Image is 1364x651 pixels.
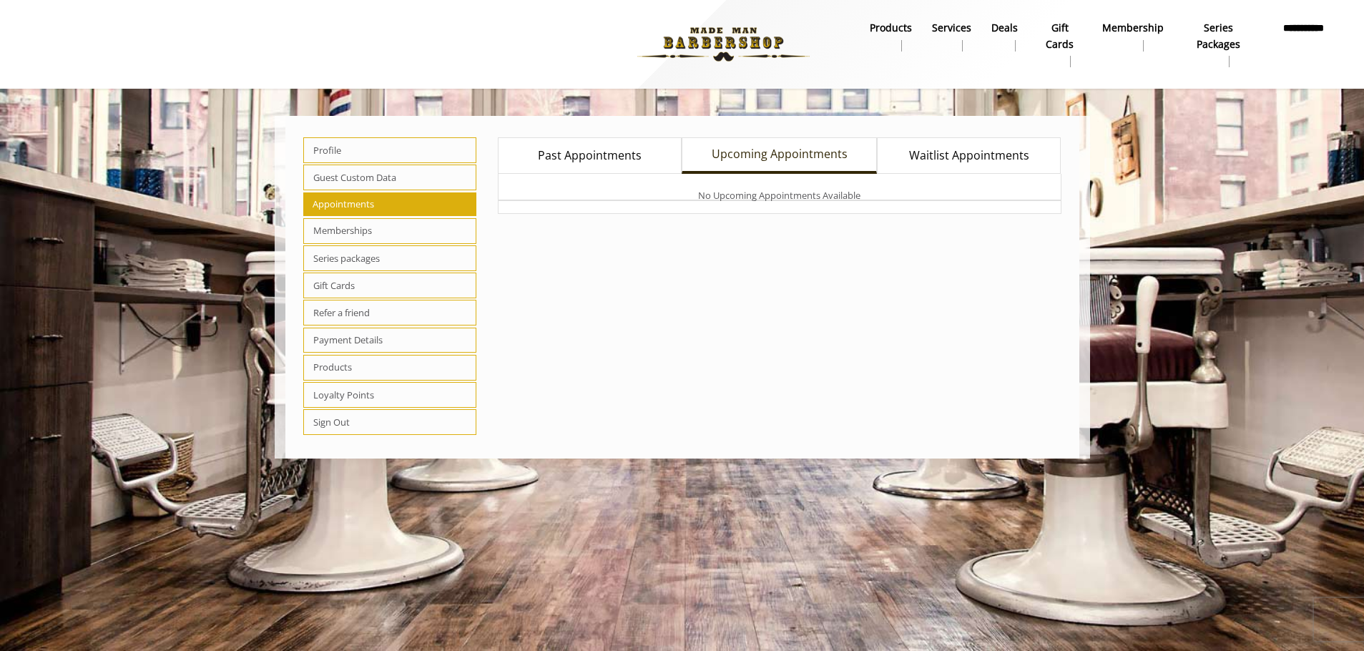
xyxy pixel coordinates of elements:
[303,328,477,353] span: Payment Details
[303,137,477,163] span: Profile
[303,273,477,298] span: Gift Cards
[303,355,477,381] span: Products
[1174,18,1264,71] a: Series packagesSeries packages
[1184,20,1254,52] b: Series packages
[932,20,971,36] b: Services
[1092,18,1174,55] a: MembershipMembership
[1102,20,1164,36] b: Membership
[1028,18,1092,71] a: Gift cardsgift cards
[922,18,981,55] a: ServicesServices
[303,300,477,325] span: Refer a friend
[303,409,477,435] span: Sign Out
[870,20,912,36] b: products
[538,147,642,165] span: Past Appointments
[303,218,477,244] span: Memberships
[625,5,822,84] img: Made Man Barbershop logo
[303,245,477,271] span: Series packages
[712,145,848,164] span: Upcoming Appointments
[981,18,1028,55] a: DealsDeals
[303,192,477,217] span: Appointments
[303,382,477,408] span: Loyalty Points
[909,147,1029,165] span: Waitlist Appointments
[303,165,477,190] span: Guest Custom Data
[860,18,922,55] a: Productsproducts
[1038,20,1082,52] b: gift cards
[991,20,1018,36] b: Deals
